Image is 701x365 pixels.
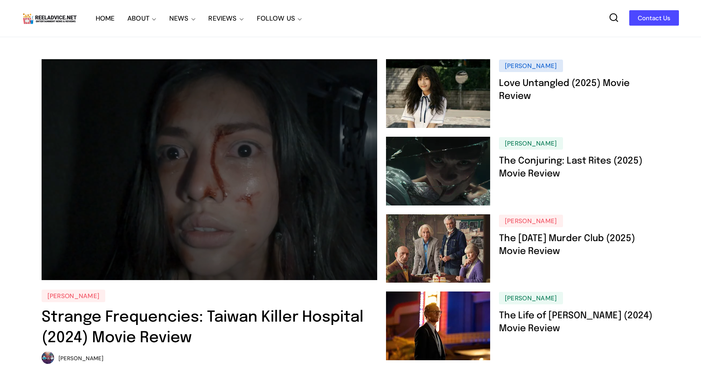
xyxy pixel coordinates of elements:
a: Contact Us [629,10,679,26]
a: Love Untangled (2025) Movie Review [499,79,630,101]
img: Strange Frequencies: Taiwan Killer Hospital (2024) Movie Review [42,59,377,280]
a: [PERSON_NAME] [499,215,563,227]
img: Love Untangled (2025) Movie Review [386,59,490,128]
a: The [DATE] Murder Club (2025) Movie Review [499,234,635,256]
img: The Conjuring: Last Rites (2025) Movie Review [386,137,490,205]
img: The Thursday Murder Club (2025) Movie Review [386,214,490,283]
a: [PERSON_NAME] [42,290,106,302]
a: The Conjuring: Last Rites (2025) Movie Review [499,156,642,179]
img: Jed Chua [42,351,54,364]
a: [PERSON_NAME] [499,60,563,72]
a: Love Untangled (2025) Movie Review [386,59,499,128]
img: Reel Advice Movie Reviews [22,11,77,25]
a: [PERSON_NAME] [499,292,563,304]
a: The Life of [PERSON_NAME] (2024) Movie Review [499,311,652,333]
a: The Conjuring: Last Rites (2025) Movie Review [386,137,499,205]
a: [PERSON_NAME] [499,137,563,150]
a: Strange Frequencies: Taiwan Killer Hospital (2024) Movie Review [42,310,364,346]
span: [PERSON_NAME] [59,355,103,362]
a: The Life of Chuck (2024) Movie Review [386,291,499,360]
a: The Thursday Murder Club (2025) Movie Review [386,214,499,283]
img: The Life of Chuck (2024) Movie Review [386,291,490,360]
